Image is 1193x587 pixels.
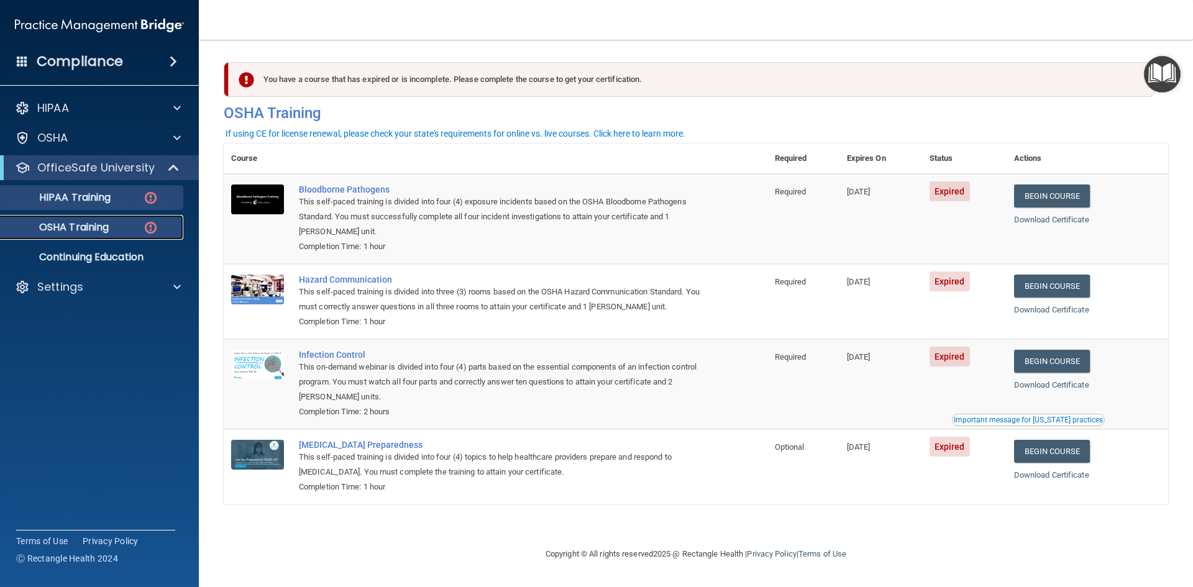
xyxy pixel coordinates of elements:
a: Begin Course [1014,184,1090,207]
span: [DATE] [847,277,871,286]
th: Status [922,143,1007,174]
span: Expired [930,437,970,457]
a: Settings [15,280,181,294]
a: Download Certificate [1014,305,1089,314]
span: Required [775,187,807,196]
img: danger-circle.6113f641.png [143,190,158,206]
p: HIPAA Training [8,191,111,204]
div: Completion Time: 1 hour [299,480,705,494]
button: If using CE for license renewal, please check your state's requirements for online vs. live cours... [224,127,687,140]
button: Open Resource Center [1144,56,1181,93]
span: Expired [930,181,970,201]
div: Important message for [US_STATE] practices [954,416,1103,424]
button: Read this if you are a dental practitioner in the state of CA [952,414,1105,426]
div: If using CE for license renewal, please check your state's requirements for online vs. live cours... [226,129,685,138]
a: Download Certificate [1014,380,1089,389]
div: This self-paced training is divided into four (4) topics to help healthcare providers prepare and... [299,450,705,480]
span: [DATE] [847,352,871,362]
span: [DATE] [847,442,871,452]
div: This self-paced training is divided into three (3) rooms based on the OSHA Hazard Communication S... [299,284,705,314]
a: Terms of Use [798,549,846,558]
a: Privacy Policy [747,549,796,558]
a: Bloodborne Pathogens [299,184,705,194]
a: Privacy Policy [83,535,139,547]
th: Required [767,143,839,174]
div: This self-paced training is divided into four (4) exposure incidents based on the OSHA Bloodborne... [299,194,705,239]
span: Required [775,352,807,362]
a: OSHA [15,130,181,145]
img: danger-circle.6113f641.png [143,220,158,235]
div: You have a course that has expired or is incomplete. Please complete the course to get your certi... [229,62,1154,97]
span: Ⓒ Rectangle Health 2024 [16,552,118,565]
a: Download Certificate [1014,215,1089,224]
a: Hazard Communication [299,275,705,284]
a: Begin Course [1014,350,1090,373]
a: Begin Course [1014,275,1090,298]
a: Terms of Use [16,535,68,547]
div: Completion Time: 2 hours [299,404,705,419]
p: OSHA [37,130,68,145]
iframe: Drift Widget Chat Controller [978,499,1178,548]
p: Continuing Education [8,251,178,263]
span: [DATE] [847,187,871,196]
div: Completion Time: 1 hour [299,239,705,254]
a: HIPAA [15,101,181,116]
div: Completion Time: 1 hour [299,314,705,329]
a: Download Certificate [1014,470,1089,480]
img: PMB logo [15,13,184,38]
div: This on-demand webinar is divided into four (4) parts based on the essential components of an inf... [299,360,705,404]
p: HIPAA [37,101,69,116]
span: Required [775,277,807,286]
a: Infection Control [299,350,705,360]
th: Expires On [839,143,922,174]
th: Actions [1007,143,1168,174]
span: Expired [930,347,970,366]
a: Begin Course [1014,440,1090,463]
p: OfficeSafe University [37,160,155,175]
span: Expired [930,271,970,291]
p: OSHA Training [8,221,109,234]
p: Settings [37,280,83,294]
th: Course [224,143,291,174]
span: Optional [775,442,805,452]
div: Copyright © All rights reserved 2025 @ Rectangle Health | | [469,534,923,574]
img: exclamation-circle-solid-danger.72ef9ffc.png [239,72,254,88]
a: OfficeSafe University [15,160,180,175]
h4: OSHA Training [224,104,1168,122]
h4: Compliance [37,53,123,70]
a: [MEDICAL_DATA] Preparedness [299,440,705,450]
